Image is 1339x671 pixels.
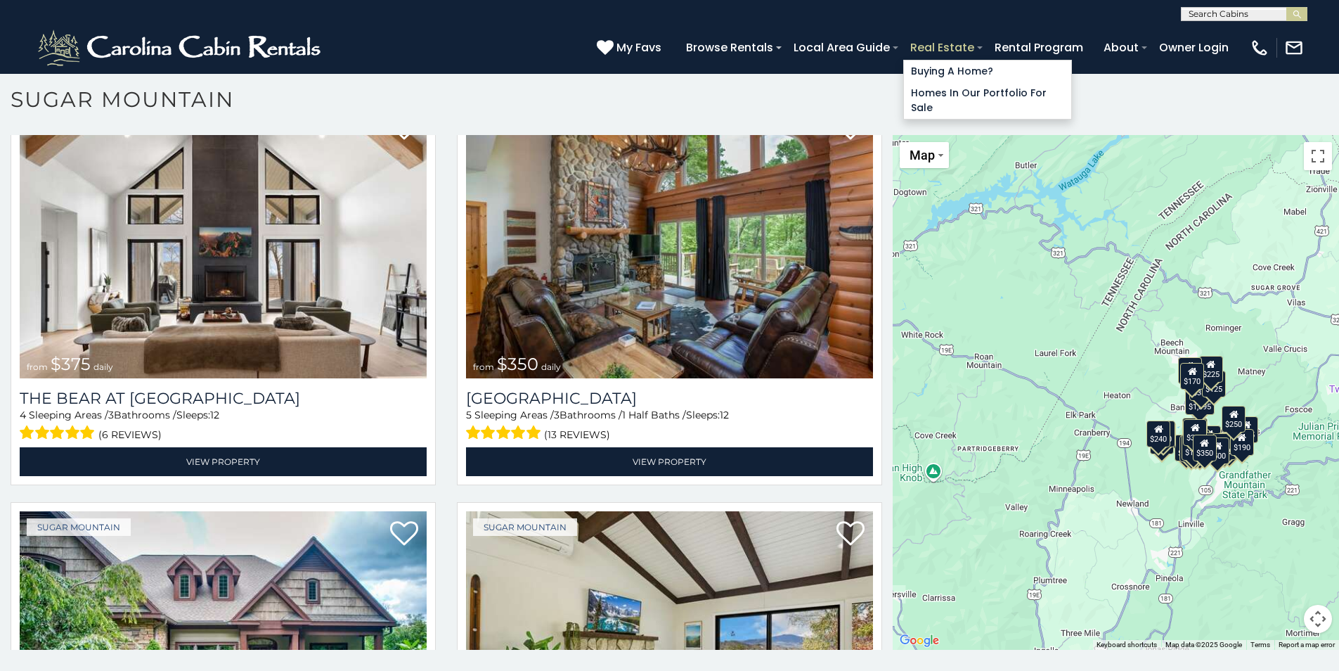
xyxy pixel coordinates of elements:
[20,389,427,408] h3: The Bear At Sugar Mountain
[497,354,538,374] span: $350
[1182,434,1206,461] div: $175
[108,409,114,421] span: 3
[903,35,981,60] a: Real Estate
[1183,418,1207,445] div: $190
[466,447,873,476] a: View Property
[836,520,865,549] a: Add to favorites
[616,39,661,56] span: My Favs
[1304,142,1332,170] button: Toggle fullscreen view
[466,408,873,444] div: Sleeping Areas / Bathrooms / Sleeps:
[896,632,943,650] a: Open this area in Google Maps (opens a new window)
[35,27,327,69] img: White-1-2.png
[1235,416,1259,443] div: $155
[1199,356,1223,383] div: $225
[1198,426,1222,452] div: $200
[1304,605,1332,633] button: Map camera controls
[1181,363,1205,390] div: $170
[1152,35,1236,60] a: Owner Login
[1213,433,1237,460] div: $195
[466,389,873,408] h3: Grouse Moor Lodge
[900,142,949,168] button: Change map style
[1284,38,1304,58] img: mail-regular-white.png
[210,409,219,421] span: 12
[1206,437,1230,464] div: $500
[466,106,873,378] img: Grouse Moor Lodge
[1178,357,1202,384] div: $240
[679,35,780,60] a: Browse Rentals
[1147,421,1171,447] div: $240
[473,362,494,372] span: from
[20,106,427,378] a: The Bear At Sugar Mountain from $375 daily
[20,408,427,444] div: Sleeping Areas / Bathrooms / Sleeps:
[1184,419,1208,446] div: $300
[51,354,91,374] span: $375
[544,426,610,444] span: (13 reviews)
[896,632,943,650] img: Google
[20,389,427,408] a: The Bear At [GEOGRAPHIC_DATA]
[1179,435,1203,462] div: $155
[1193,435,1217,461] div: $350
[1186,388,1215,415] div: $1,095
[390,520,418,549] a: Add to favorites
[787,35,897,60] a: Local Area Guide
[27,362,48,372] span: from
[597,39,665,57] a: My Favs
[20,447,427,476] a: View Property
[466,106,873,378] a: Grouse Moor Lodge from $350 daily
[720,409,729,421] span: 12
[466,409,472,421] span: 5
[1279,641,1335,648] a: Report a map error
[988,35,1090,60] a: Rental Program
[466,389,873,408] a: [GEOGRAPHIC_DATA]
[622,409,686,421] span: 1 Half Baths /
[473,518,577,536] a: Sugar Mountain
[904,60,1071,82] a: Buying A Home?
[1097,35,1146,60] a: About
[910,148,935,162] span: Map
[20,409,26,421] span: 4
[1250,641,1270,648] a: Terms (opens in new tab)
[27,518,131,536] a: Sugar Mountain
[1230,429,1254,456] div: $190
[904,82,1071,119] a: Homes in Our Portfolio For Sale
[1165,641,1242,648] span: Map data ©2025 Google
[20,106,427,378] img: The Bear At Sugar Mountain
[1097,640,1157,650] button: Keyboard shortcuts
[93,362,113,372] span: daily
[1250,38,1269,58] img: phone-regular-white.png
[98,426,162,444] span: (6 reviews)
[554,409,559,421] span: 3
[541,362,561,372] span: daily
[1222,406,1246,433] div: $250
[1203,371,1227,397] div: $125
